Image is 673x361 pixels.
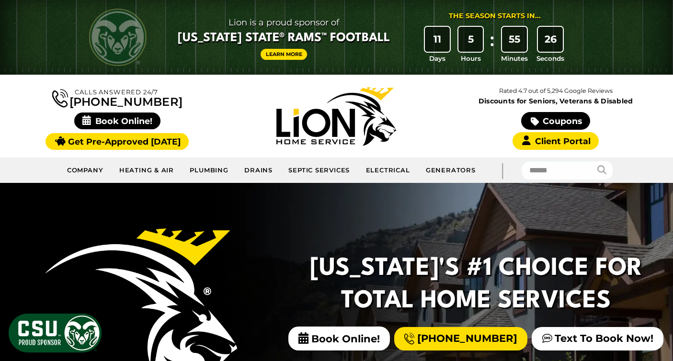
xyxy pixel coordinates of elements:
p: Rated 4.7 out of 5,294 Google Reviews [446,86,665,96]
span: Book Online! [74,113,161,129]
div: 55 [502,27,527,52]
a: Electrical [358,161,418,180]
span: Lion is a proud sponsor of [178,15,390,30]
a: Drains [237,161,281,180]
span: Book Online! [288,327,390,350]
span: Days [429,54,445,63]
div: | [483,158,522,183]
a: Client Portal [513,132,599,150]
a: Generators [418,161,483,180]
img: CSU Sponsor Badge [7,312,103,354]
a: Get Pre-Approved [DATE] [46,133,189,150]
span: Hours [461,54,481,63]
div: The Season Starts in... [449,11,541,22]
a: Septic Services [281,161,358,180]
img: CSU Rams logo [89,9,147,66]
a: Company [59,161,112,180]
div: 5 [458,27,483,52]
div: 26 [538,27,563,52]
a: Text To Book Now! [532,327,663,350]
img: Lion Home Service [276,87,396,146]
div: 11 [425,27,450,52]
h2: [US_STATE]'s #1 Choice For Total Home Services [308,253,644,317]
a: [PHONE_NUMBER] [52,87,183,108]
a: [PHONE_NUMBER] [394,327,527,350]
a: Learn More [261,49,308,60]
a: Coupons [521,112,590,130]
span: Minutes [501,54,528,63]
div: : [487,27,497,64]
a: Plumbing [182,161,237,180]
span: Discounts for Seniors, Veterans & Disabled [448,98,663,104]
span: [US_STATE] State® Rams™ Football [178,30,390,46]
a: Heating & Air [112,161,183,180]
span: Seconds [536,54,564,63]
